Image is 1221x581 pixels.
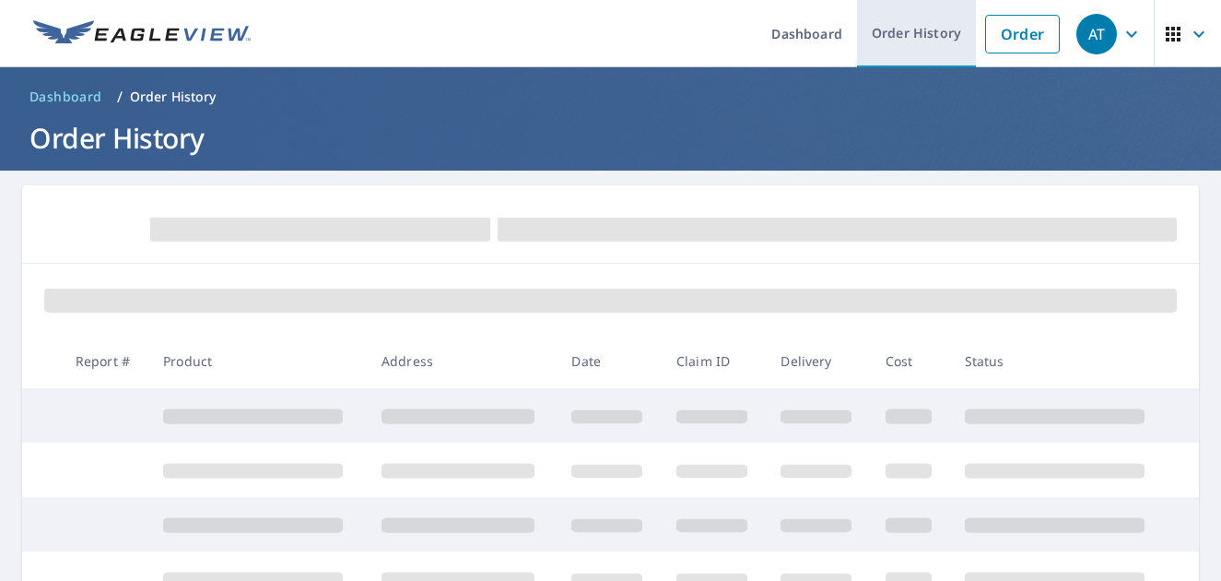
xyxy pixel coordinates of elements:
[1076,14,1117,54] div: AT
[766,334,870,388] th: Delivery
[557,334,661,388] th: Date
[22,119,1199,157] h1: Order History
[662,334,766,388] th: Claim ID
[871,334,950,388] th: Cost
[148,334,367,388] th: Product
[367,334,558,388] th: Address
[33,20,251,48] img: EV Logo
[61,334,148,388] th: Report #
[130,88,217,106] p: Order History
[22,82,1199,112] nav: breadcrumb
[29,88,102,106] span: Dashboard
[22,82,110,112] a: Dashboard
[950,334,1168,388] th: Status
[985,15,1060,53] a: Order
[117,86,123,108] li: /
